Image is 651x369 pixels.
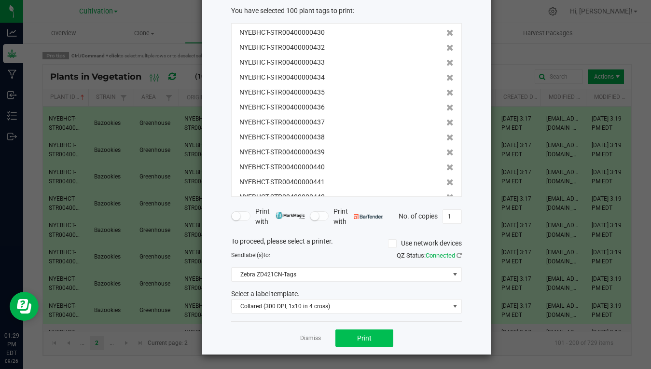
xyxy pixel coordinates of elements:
span: NYEBHCT-STR00400000432 [239,42,325,53]
div: To proceed, please select a printer. [224,236,469,251]
span: NYEBHCT-STR00400000430 [239,27,325,38]
span: NYEBHCT-STR00400000436 [239,102,325,112]
span: Print [357,334,372,342]
span: label(s) [244,252,263,259]
span: NYEBHCT-STR00400000438 [239,132,325,142]
iframe: Resource center [10,292,39,321]
a: Dismiss [300,334,321,342]
span: NYEBHCT-STR00400000433 [239,57,325,68]
span: Zebra ZD421CN-Tags [232,268,449,281]
span: NYEBHCT-STR00400000442 [239,192,325,202]
label: Use network devices [388,238,462,248]
span: NYEBHCT-STR00400000439 [239,147,325,157]
span: NYEBHCT-STR00400000434 [239,72,325,82]
span: You have selected 100 plant tags to print [231,7,353,14]
span: Print with [255,206,305,227]
div: : [231,6,462,16]
span: Connected [426,252,455,259]
span: NYEBHCT-STR00400000440 [239,162,325,172]
img: mark_magic_cybra.png [276,212,305,219]
img: bartender.png [354,214,383,219]
span: No. of copies [399,212,438,219]
span: NYEBHCT-STR00400000437 [239,117,325,127]
span: Send to: [231,252,270,259]
div: Select a label template. [224,289,469,299]
button: Print [335,329,393,347]
span: QZ Status: [397,252,462,259]
span: Print with [333,206,383,227]
span: NYEBHCT-STR00400000435 [239,87,325,97]
span: NYEBHCT-STR00400000441 [239,177,325,187]
span: Collared (300 DPI, 1x10 in 4 cross) [232,300,449,313]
